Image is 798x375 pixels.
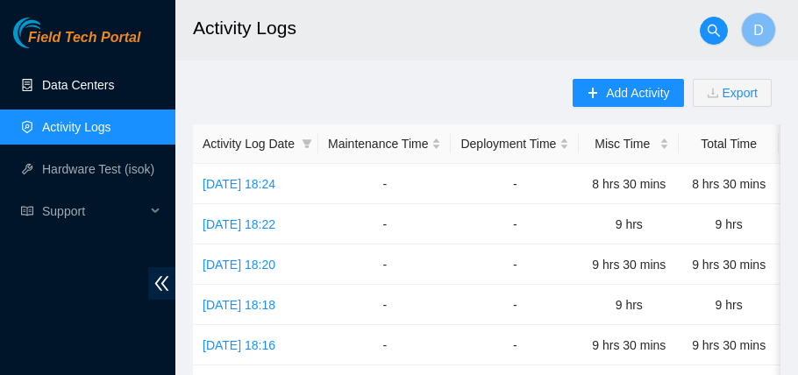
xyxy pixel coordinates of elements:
[42,120,111,134] a: Activity Logs
[203,177,275,191] a: [DATE] 18:24
[203,338,275,352] a: [DATE] 18:16
[203,217,275,231] a: [DATE] 18:22
[28,30,140,46] span: Field Tech Portal
[693,79,772,107] button: downloadExport
[700,17,728,45] button: search
[587,87,599,101] span: plus
[451,244,579,285] td: -
[573,79,683,107] button: plusAdd Activity
[579,244,679,285] td: 9 hrs 30 mins
[318,164,451,204] td: -
[679,244,779,285] td: 9 hrs 30 mins
[318,244,451,285] td: -
[203,134,295,153] span: Activity Log Date
[679,285,779,325] td: 9 hrs
[451,204,579,244] td: -
[203,258,275,272] a: [DATE] 18:20
[318,285,451,325] td: -
[679,124,779,164] th: Total Time
[13,32,140,54] a: Akamai TechnologiesField Tech Portal
[579,204,679,244] td: 9 hrs
[302,138,312,149] span: filter
[42,194,146,229] span: Support
[679,204,779,244] td: 9 hrs
[753,19,764,41] span: D
[579,285,679,325] td: 9 hrs
[42,78,114,92] a: Data Centers
[606,83,669,103] span: Add Activity
[451,325,579,365] td: -
[741,12,776,47] button: D
[298,131,316,157] span: filter
[21,205,33,217] span: read
[451,285,579,325] td: -
[13,18,89,48] img: Akamai Technologies
[579,325,679,365] td: 9 hrs 30 mins
[203,298,275,312] a: [DATE] 18:18
[579,164,679,204] td: 8 hrs 30 mins
[42,162,154,176] a: Hardware Test (isok)
[318,325,451,365] td: -
[679,164,779,204] td: 8 hrs 30 mins
[148,267,175,300] span: double-left
[679,325,779,365] td: 9 hrs 30 mins
[701,24,727,38] span: search
[318,204,451,244] td: -
[451,164,579,204] td: -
